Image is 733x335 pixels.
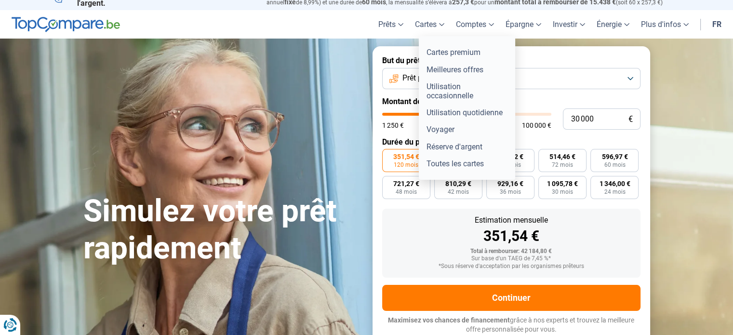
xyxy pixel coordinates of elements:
[382,316,640,335] p: grâce à nos experts et trouvez la meilleure offre personnalisée pour vous.
[394,162,418,168] span: 120 mois
[382,56,640,65] label: But du prêt
[591,10,635,39] a: Énergie
[635,10,694,39] a: Plus d'infos
[423,155,511,172] a: Toutes les cartes
[522,122,551,129] span: 100 000 €
[423,78,511,104] a: Utilisation occasionnelle
[388,316,510,324] span: Maximisez vos chances de financement
[552,162,573,168] span: 72 mois
[396,189,417,195] span: 48 mois
[450,10,500,39] a: Comptes
[423,138,511,155] a: Réserve d'argent
[448,189,469,195] span: 42 mois
[599,180,630,187] span: 1 346,00 €
[423,44,511,61] a: Cartes premium
[390,255,633,262] div: Sur base d'un TAEG de 7,45 %*
[393,180,419,187] span: 721,27 €
[409,10,450,39] a: Cartes
[500,10,547,39] a: Épargne
[423,121,511,138] a: Voyager
[423,104,511,121] a: Utilisation quotidienne
[628,115,633,123] span: €
[373,10,409,39] a: Prêts
[497,180,523,187] span: 929,16 €
[423,61,511,78] a: Meilleures offres
[402,73,451,83] span: Prêt personnel
[382,137,640,147] label: Durée du prêt
[445,180,471,187] span: 810,29 €
[549,153,575,160] span: 514,46 €
[393,153,419,160] span: 351,54 €
[500,189,521,195] span: 36 mois
[552,189,573,195] span: 30 mois
[601,153,627,160] span: 596,97 €
[390,229,633,243] div: 351,54 €
[382,285,640,311] button: Continuer
[12,17,120,32] img: TopCompare
[604,162,625,168] span: 60 mois
[382,122,404,129] span: 1 250 €
[390,216,633,224] div: Estimation mensuelle
[83,193,361,267] h1: Simulez votre prêt rapidement
[390,248,633,255] div: Total à rembourser: 42 184,80 €
[547,180,578,187] span: 1 095,78 €
[382,97,640,106] label: Montant de l'emprunt
[390,263,633,270] div: *Sous réserve d'acceptation par les organismes prêteurs
[547,10,591,39] a: Investir
[706,10,727,39] a: fr
[382,68,640,89] button: Prêt personnel
[604,189,625,195] span: 24 mois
